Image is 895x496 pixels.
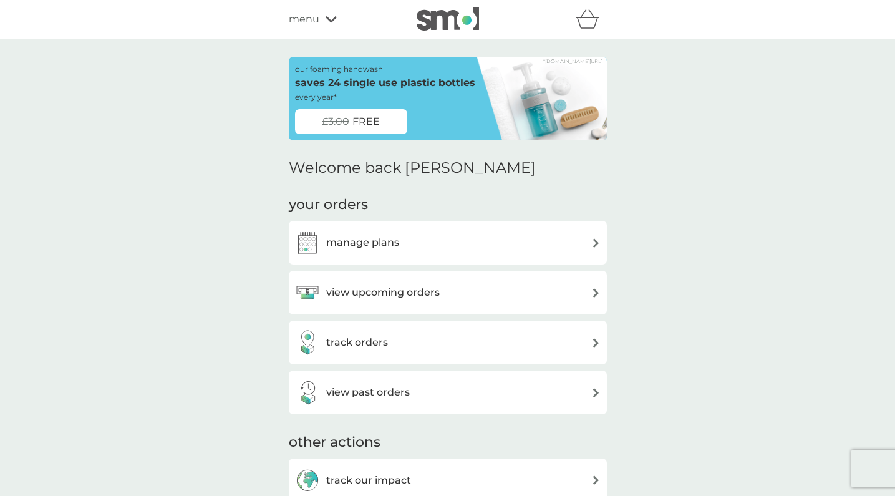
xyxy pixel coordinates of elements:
img: smol [417,7,479,31]
h3: manage plans [326,235,399,251]
span: £3.00 [322,114,349,130]
h3: your orders [289,195,368,215]
h3: track our impact [326,472,411,489]
img: arrow right [591,338,601,348]
img: arrow right [591,475,601,485]
img: arrow right [591,288,601,298]
p: saves 24 single use plastic bottles [295,75,475,91]
h3: view past orders [326,384,410,401]
p: every year* [295,91,337,103]
h3: view upcoming orders [326,284,440,301]
span: FREE [352,114,380,130]
img: arrow right [591,388,601,397]
img: arrow right [591,238,601,248]
h2: Welcome back [PERSON_NAME] [289,159,536,177]
h3: other actions [289,433,380,452]
span: menu [289,11,319,27]
a: *[DOMAIN_NAME][URL] [543,59,602,64]
p: our foaming handwash [295,63,383,75]
h3: track orders [326,334,388,351]
div: basket [576,7,607,32]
